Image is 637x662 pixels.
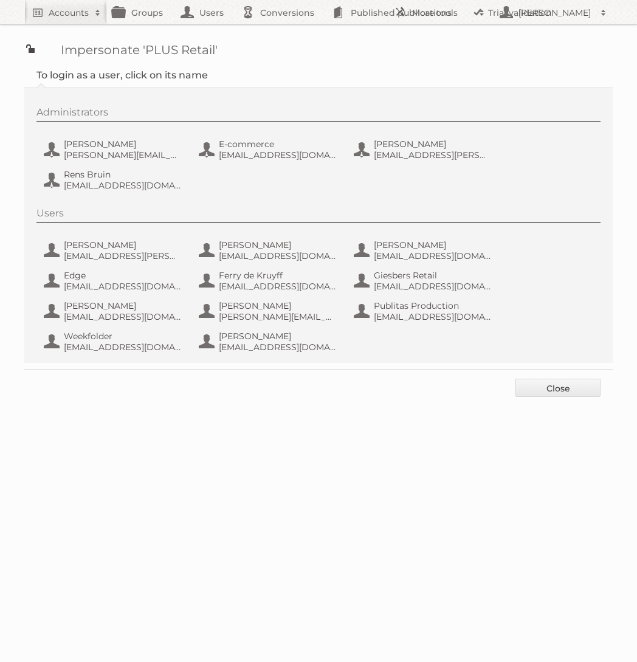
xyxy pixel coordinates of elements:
[198,238,340,263] button: [PERSON_NAME] [EMAIL_ADDRESS][DOMAIN_NAME]
[353,137,495,162] button: [PERSON_NAME] [EMAIL_ADDRESS][PERSON_NAME][DOMAIN_NAME]
[36,106,601,122] div: Administrators
[374,150,492,160] span: [EMAIL_ADDRESS][PERSON_NAME][DOMAIN_NAME]
[374,270,492,281] span: Giesbers Retail
[43,299,185,323] button: [PERSON_NAME] [EMAIL_ADDRESS][DOMAIN_NAME]
[64,150,182,160] span: [PERSON_NAME][EMAIL_ADDRESS][DOMAIN_NAME]
[64,331,182,342] span: Weekfolder
[219,139,337,150] span: E-commerce
[43,238,185,263] button: [PERSON_NAME] [EMAIL_ADDRESS][PERSON_NAME][DOMAIN_NAME]
[219,300,337,311] span: [PERSON_NAME]
[374,281,492,292] span: [EMAIL_ADDRESS][DOMAIN_NAME]
[219,342,337,353] span: [EMAIL_ADDRESS][DOMAIN_NAME]
[64,250,182,261] span: [EMAIL_ADDRESS][PERSON_NAME][DOMAIN_NAME]
[412,7,473,19] h2: More tools
[515,379,601,397] a: Close
[24,43,613,57] h1: Impersonate 'PLUS Retail'
[36,69,208,81] legend: To login as a user, click on its name
[64,270,182,281] span: Edge
[64,342,182,353] span: [EMAIL_ADDRESS][DOMAIN_NAME]
[43,329,185,354] button: Weekfolder [EMAIL_ADDRESS][DOMAIN_NAME]
[64,240,182,250] span: [PERSON_NAME]
[64,139,182,150] span: [PERSON_NAME]
[374,250,492,261] span: [EMAIL_ADDRESS][DOMAIN_NAME]
[219,311,337,322] span: [PERSON_NAME][EMAIL_ADDRESS][DOMAIN_NAME]
[353,299,495,323] button: Publitas Production [EMAIL_ADDRESS][DOMAIN_NAME]
[515,7,594,19] h2: [PERSON_NAME]
[374,300,492,311] span: Publitas Production
[64,311,182,322] span: [EMAIL_ADDRESS][DOMAIN_NAME]
[374,240,492,250] span: [PERSON_NAME]
[374,139,492,150] span: [PERSON_NAME]
[219,240,337,250] span: [PERSON_NAME]
[43,137,185,162] button: [PERSON_NAME] [PERSON_NAME][EMAIL_ADDRESS][DOMAIN_NAME]
[49,7,89,19] h2: Accounts
[374,311,492,322] span: [EMAIL_ADDRESS][DOMAIN_NAME]
[219,331,337,342] span: [PERSON_NAME]
[36,207,601,223] div: Users
[219,270,337,281] span: Ferry de Kruyff
[353,269,495,293] button: Giesbers Retail [EMAIL_ADDRESS][DOMAIN_NAME]
[198,269,340,293] button: Ferry de Kruyff [EMAIL_ADDRESS][DOMAIN_NAME]
[198,299,340,323] button: [PERSON_NAME] [PERSON_NAME][EMAIL_ADDRESS][DOMAIN_NAME]
[198,137,340,162] button: E-commerce [EMAIL_ADDRESS][DOMAIN_NAME]
[64,300,182,311] span: [PERSON_NAME]
[43,269,185,293] button: Edge [EMAIL_ADDRESS][DOMAIN_NAME]
[353,238,495,263] button: [PERSON_NAME] [EMAIL_ADDRESS][DOMAIN_NAME]
[64,281,182,292] span: [EMAIL_ADDRESS][DOMAIN_NAME]
[64,180,182,191] span: [EMAIL_ADDRESS][DOMAIN_NAME]
[198,329,340,354] button: [PERSON_NAME] [EMAIL_ADDRESS][DOMAIN_NAME]
[219,281,337,292] span: [EMAIL_ADDRESS][DOMAIN_NAME]
[64,169,182,180] span: Rens Bruin
[43,168,185,192] button: Rens Bruin [EMAIL_ADDRESS][DOMAIN_NAME]
[219,250,337,261] span: [EMAIL_ADDRESS][DOMAIN_NAME]
[219,150,337,160] span: [EMAIL_ADDRESS][DOMAIN_NAME]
